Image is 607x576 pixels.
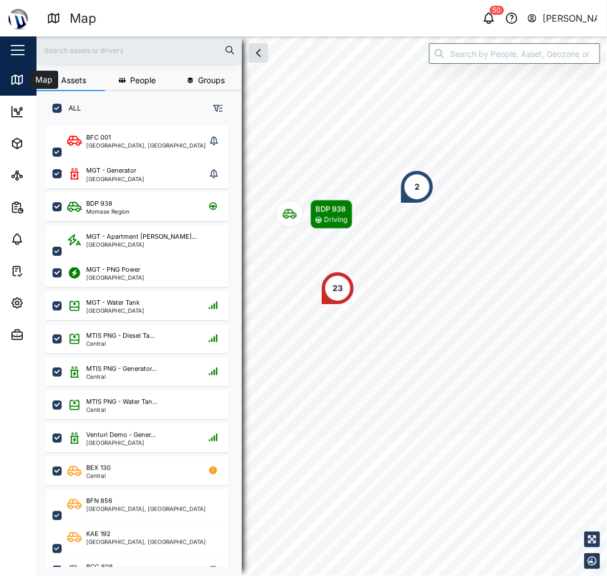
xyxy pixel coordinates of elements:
[198,76,225,84] span: Groups
[86,496,112,506] div: BFN 856
[86,397,157,407] div: MTIS PNG - Water Tan...
[30,73,55,86] div: Map
[30,233,65,246] div: Alarms
[86,440,156,446] div: [GEOGRAPHIC_DATA]
[86,275,144,280] div: [GEOGRAPHIC_DATA]
[86,166,136,175] div: MGT - Generator
[400,170,434,204] div: Map marker
[86,341,155,346] div: Central
[429,43,600,64] input: Search by People, Asset, Geozone or Place
[30,329,63,341] div: Admin
[324,215,347,226] div: Driving
[86,209,130,214] div: Momase Region
[30,297,70,309] div: Settings
[276,200,353,229] div: Map marker
[86,463,111,473] div: BEX 130
[86,430,156,440] div: Venturi Demo - Gener...
[30,201,68,214] div: Reports
[86,232,197,242] div: MGT - Apartment [PERSON_NAME]...
[46,122,241,567] div: grid
[86,142,206,148] div: [GEOGRAPHIC_DATA], [GEOGRAPHIC_DATA]
[86,133,111,142] div: BFC 001
[527,10,598,26] button: [PERSON_NAME]
[86,407,157,412] div: Central
[86,308,144,313] div: [GEOGRAPHIC_DATA]
[70,9,96,28] div: Map
[333,282,343,295] div: 23
[86,199,112,209] div: BDP 938
[86,506,206,512] div: [GEOGRAPHIC_DATA], [GEOGRAPHIC_DATA]
[86,529,111,539] div: KAE 192
[30,169,57,182] div: Sites
[86,176,144,182] div: [GEOGRAPHIC_DATA]
[30,105,81,118] div: Dashboard
[61,76,86,84] span: Assets
[543,11,598,26] div: [PERSON_NAME]
[30,265,61,277] div: Tasks
[86,265,140,275] div: MGT - PNG Power
[415,181,420,193] div: 2
[86,539,206,545] div: [GEOGRAPHIC_DATA], [GEOGRAPHIC_DATA]
[86,242,197,247] div: [GEOGRAPHIC_DATA]
[6,6,31,31] img: Main Logo
[490,6,504,15] div: 50
[37,36,607,576] canvas: Map
[315,203,347,215] div: BDP 938
[321,271,355,305] div: Map marker
[30,137,65,150] div: Assets
[43,42,235,59] input: Search assets or drivers
[86,331,155,341] div: MTIS PNG - Diesel Ta...
[86,364,157,374] div: MTIS PNG - Generator...
[86,473,111,479] div: Central
[86,374,157,379] div: Central
[62,104,81,113] label: ALL
[86,562,113,572] div: BCG 808
[131,76,156,84] span: People
[86,298,140,308] div: MGT - Water Tank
